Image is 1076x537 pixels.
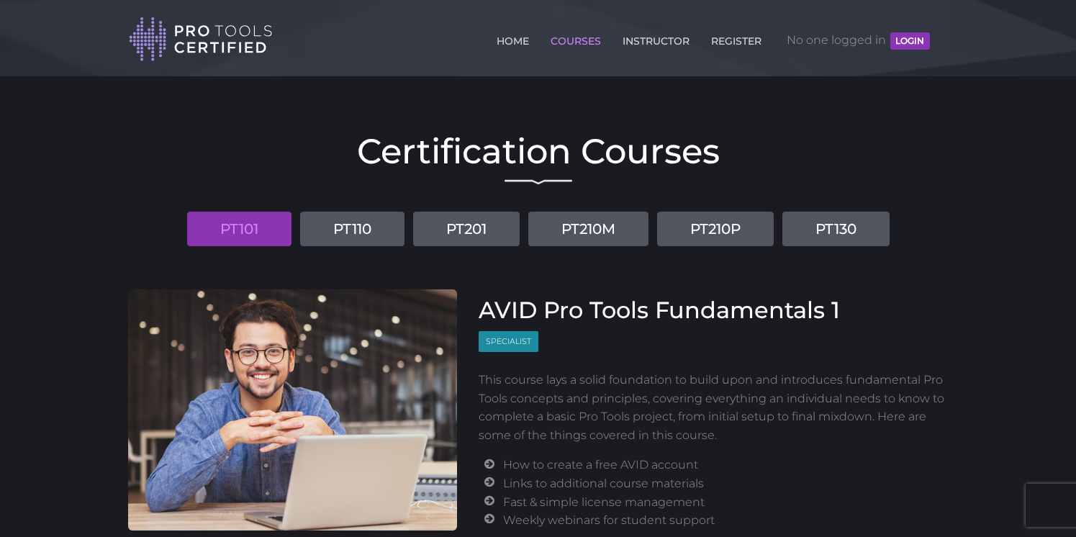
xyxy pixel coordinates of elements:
span: Specialist [479,331,538,352]
a: REGISTER [707,27,765,50]
li: Fast & simple license management [503,493,948,512]
a: PT210P [657,212,774,246]
img: Pro Tools Certified Logo [129,16,273,63]
li: Links to additional course materials [503,474,948,493]
a: PT101 [187,212,291,246]
a: HOME [493,27,533,50]
p: This course lays a solid foundation to build upon and introduces fundamental Pro Tools concepts a... [479,371,949,444]
img: decorative line [505,179,572,185]
a: PT110 [300,212,404,246]
h3: AVID Pro Tools Fundamentals 1 [479,297,949,324]
a: PT201 [413,212,520,246]
a: INSTRUCTOR [619,27,693,50]
span: No one logged in [787,19,929,62]
a: COURSES [547,27,605,50]
li: Weekly webinars for student support [503,511,948,530]
button: LOGIN [890,32,929,50]
img: AVID Pro Tools Fundamentals 1 Course [128,289,458,531]
a: PT210M [528,212,648,246]
a: PT130 [782,212,890,246]
li: How to create a free AVID account [503,456,948,474]
h2: Certification Courses [128,134,949,168]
